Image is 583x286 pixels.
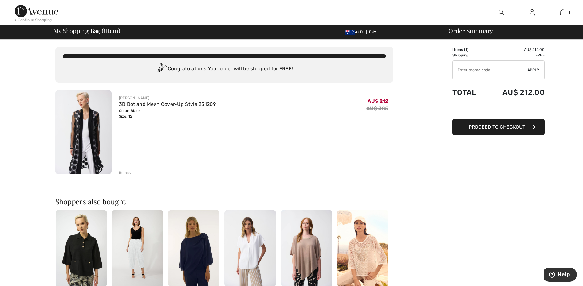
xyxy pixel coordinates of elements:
span: 1 [465,48,467,52]
div: Remove [119,170,134,176]
td: Shipping [452,52,486,58]
span: Proceed to Checkout [469,124,525,130]
h2: Shoppers also bought [55,198,393,205]
div: Congratulations! Your order will be shipped for FREE! [63,63,386,75]
td: Free [486,52,545,58]
span: 1 [104,26,106,34]
button: Proceed to Checkout [452,119,545,135]
img: 3D Dot and Mesh Cover-Up Style 251209 [55,90,112,174]
img: Congratulation2.svg [156,63,168,75]
img: Australian Dollar [345,30,355,35]
a: 3D Dot and Mesh Cover-Up Style 251209 [119,101,216,107]
iframe: Opens a widget where you can find more information [544,268,577,283]
span: AU$ 212 [368,98,388,104]
input: Promo code [453,61,527,79]
span: My Shopping Bag ( Item) [53,28,120,34]
iframe: PayPal [452,103,545,117]
div: Color: Black Size: 12 [119,108,216,119]
td: AU$ 212.00 [486,82,545,103]
td: Total [452,82,486,103]
img: My Info [530,9,535,16]
img: search the website [499,9,504,16]
img: 1ère Avenue [15,5,58,17]
span: AUD [345,30,365,34]
a: 1 [548,9,578,16]
td: Items ( ) [452,47,486,52]
div: Order Summary [441,28,579,34]
span: Apply [527,67,540,73]
div: < Continue Shopping [15,17,52,23]
a: Sign In [525,9,540,16]
div: [PERSON_NAME] [119,95,216,101]
s: AU$ 385 [366,106,388,111]
span: 1 [569,10,570,15]
img: My Bag [560,9,565,16]
td: AU$ 212.00 [486,47,545,52]
span: EN [369,30,377,34]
